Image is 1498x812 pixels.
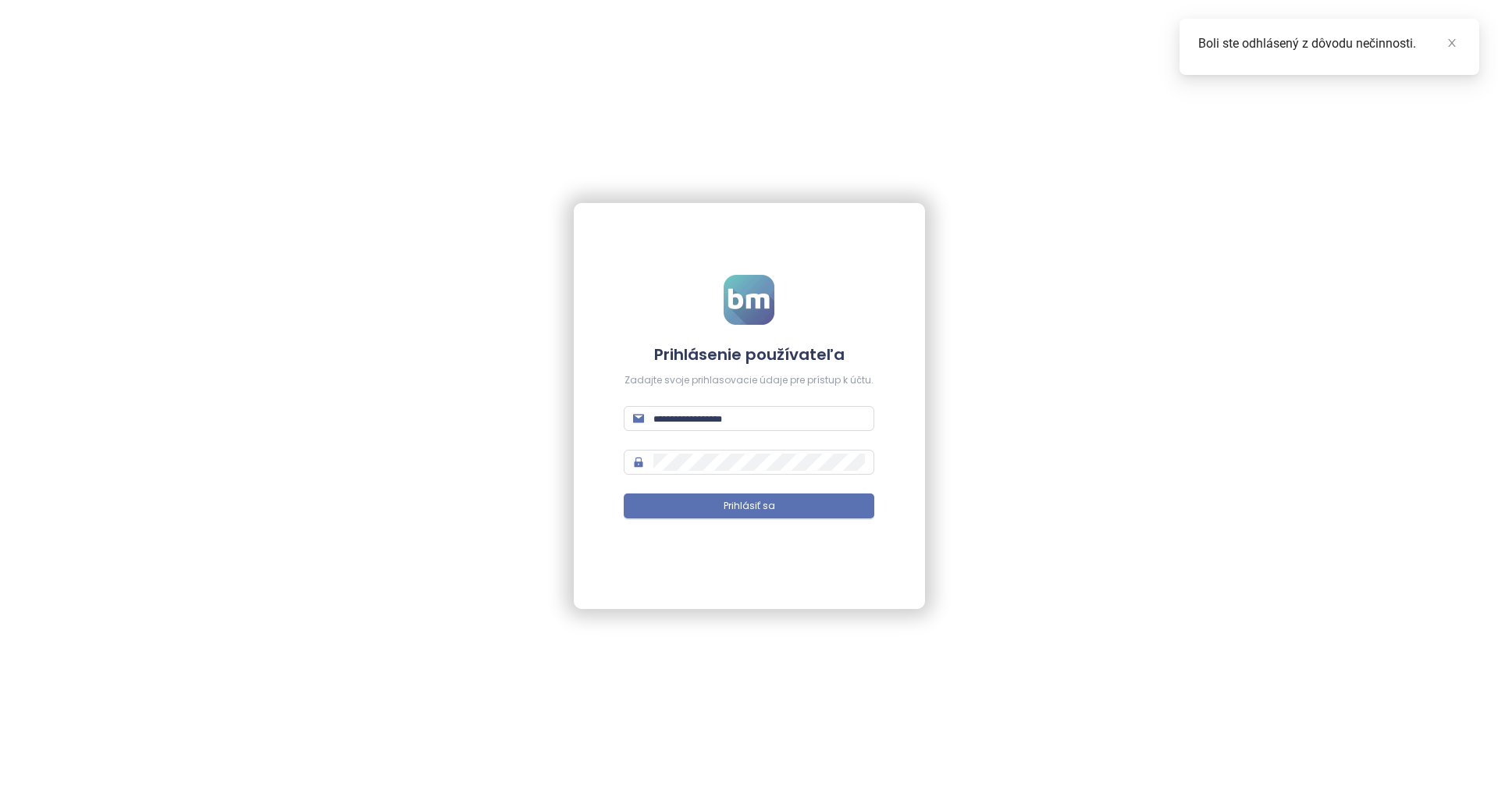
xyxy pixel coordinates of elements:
[624,373,874,388] div: Zadajte svoje prihlasovacie údaje pre prístup k účtu.
[633,457,644,468] span: lock
[724,275,774,325] img: logo
[624,493,874,518] button: Prihlásiť sa
[1446,37,1457,48] span: close
[724,499,775,514] span: Prihlásiť sa
[1198,34,1461,53] div: Boli ste odhlásený z dôvodu nečinnosti.
[633,413,644,424] span: mail
[624,344,874,365] h4: Prihlásenie používateľa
